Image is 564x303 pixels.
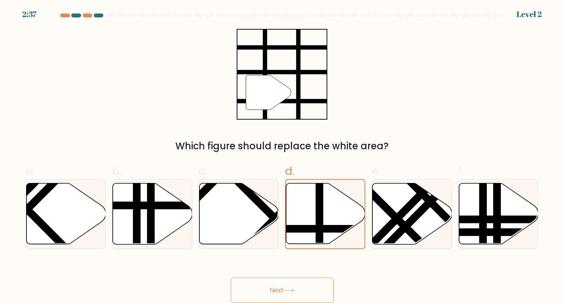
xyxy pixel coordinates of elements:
span: e. [372,163,380,179]
span: b. [112,163,122,179]
div: 2:37 [22,8,36,20]
span: c. [199,163,207,179]
span: d. [285,163,294,179]
span: f. [458,163,464,179]
div: Level 2 [517,8,542,20]
g: " [246,75,291,110]
span: a. [26,163,35,179]
button: Next [231,278,334,303]
div: Which figure should replace the white area? [30,139,534,153]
